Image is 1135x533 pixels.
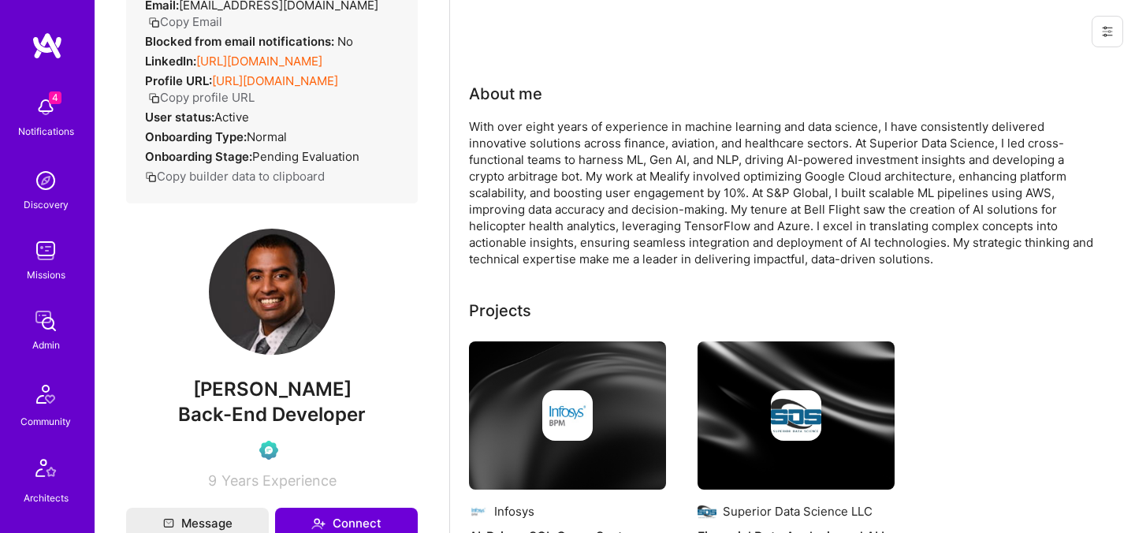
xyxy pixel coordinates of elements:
[771,390,821,441] img: Company logo
[148,92,160,104] i: icon Copy
[24,490,69,506] div: Architects
[723,503,873,520] div: Superior Data Science LLC
[145,129,247,144] strong: Onboarding Type:
[221,472,337,489] span: Years Experience
[30,305,61,337] img: admin teamwork
[20,413,71,430] div: Community
[27,266,65,283] div: Missions
[145,149,252,164] strong: Onboarding Stage:
[252,149,359,164] span: Pending Evaluation
[145,34,337,49] strong: Blocked from email notifications:
[469,118,1100,267] div: With over eight years of experience in machine learning and data science, I have consistently del...
[145,33,353,50] div: No
[469,82,542,106] div: About me
[24,196,69,213] div: Discovery
[18,123,74,140] div: Notifications
[196,54,322,69] a: [URL][DOMAIN_NAME]
[494,503,534,520] div: Infosys
[49,91,61,104] span: 4
[27,375,65,413] img: Community
[212,73,338,88] a: [URL][DOMAIN_NAME]
[209,229,335,355] img: User Avatar
[32,32,63,60] img: logo
[247,129,287,144] span: normal
[145,73,212,88] strong: Profile URL:
[30,165,61,196] img: discovery
[148,89,255,106] button: Copy profile URL
[30,235,61,266] img: teamwork
[259,441,278,460] img: Evaluation Call Pending
[163,518,174,529] i: icon Mail
[148,17,160,28] i: icon Copy
[542,390,593,441] img: Company logo
[214,110,249,125] span: Active
[698,341,895,490] img: cover
[30,91,61,123] img: bell
[469,502,488,521] img: Company logo
[145,110,214,125] strong: User status:
[145,171,157,183] i: icon Copy
[469,299,531,322] div: Projects
[469,341,666,490] img: cover
[178,403,366,426] span: Back-End Developer
[32,337,60,353] div: Admin
[126,378,418,401] span: [PERSON_NAME]
[145,168,325,184] button: Copy builder data to clipboard
[27,452,65,490] img: Architects
[148,13,222,30] button: Copy Email
[698,502,716,521] img: Company logo
[208,472,217,489] span: 9
[145,54,196,69] strong: LinkedIn:
[311,516,326,531] i: icon Connect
